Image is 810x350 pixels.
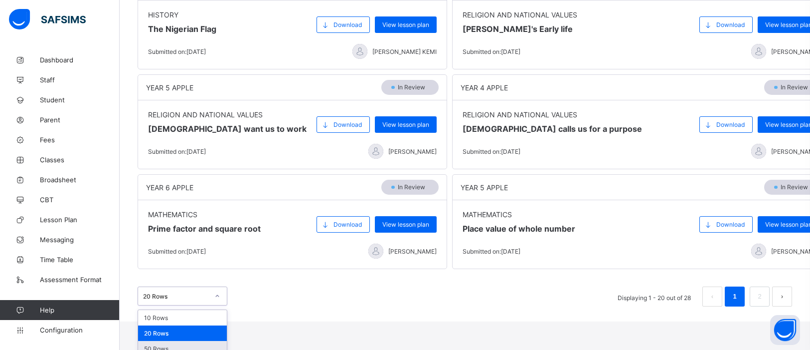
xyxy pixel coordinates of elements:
span: Time Table [40,256,120,264]
img: default.svg [751,44,766,59]
span: RELIGION AND NATIONAL VALUES [148,110,307,119]
span: View lesson plan [382,21,429,28]
img: default.svg [751,244,766,259]
div: 20 Rows [143,293,209,300]
a: 2 [755,290,764,303]
img: default.svg [751,144,766,159]
span: Submitted on: [DATE] [463,148,520,155]
img: default.svg [352,44,367,59]
span: Help [40,306,119,314]
a: 1 [730,290,739,303]
span: [PERSON_NAME]'s Early life [463,24,577,34]
a: View lesson plan [375,116,437,124]
span: YEAR 6 APPLE [146,183,193,192]
div: 10 Rows [138,310,227,326]
span: Messaging [40,236,120,244]
span: Download [333,221,362,228]
span: Download [716,121,745,128]
span: The Nigerian Flag [148,24,216,34]
span: YEAR 5 APPLE [461,183,508,192]
span: Assessment Format [40,276,120,284]
span: View lesson plan [382,221,429,228]
li: Displaying 1 - 20 out of 28 [610,287,698,307]
span: CBT [40,196,120,204]
img: safsims [9,9,86,30]
span: Place value of whole number [463,224,575,234]
span: Parent [40,116,120,124]
li: 2 [750,287,770,307]
span: Lesson Plan [40,216,120,224]
a: View lesson plan [375,216,437,224]
span: Download [716,221,745,228]
span: Prime factor and square root [148,224,261,234]
span: Broadsheet [40,176,120,184]
span: In Review [397,183,431,191]
span: MATHEMATICS [148,210,261,219]
span: Submitted on: [DATE] [148,148,206,155]
a: View lesson plan [375,16,437,24]
button: prev page [702,287,722,307]
span: View lesson plan [382,121,429,128]
span: Classes [40,156,120,164]
button: Open asap [770,315,800,345]
li: 1 [725,287,745,307]
span: RELIGION AND NATIONAL VALUES [463,10,577,19]
span: Submitted on: [DATE] [148,48,206,55]
span: Staff [40,76,120,84]
span: MATHEMATICS [463,210,575,219]
span: [PERSON_NAME] [388,248,437,255]
button: next page [772,287,792,307]
span: Student [40,96,120,104]
span: HISTORY [148,10,216,19]
span: YEAR 4 APPLE [461,83,508,92]
span: RELIGION AND NATIONAL VALUES [463,110,642,119]
span: YEAR 5 APPLE [146,83,193,92]
span: Submitted on: [DATE] [148,248,206,255]
span: [DEMOGRAPHIC_DATA] want us to work [148,124,307,134]
span: In Review [397,83,431,91]
span: Download [716,21,745,28]
span: Submitted on: [DATE] [463,248,520,255]
span: Submitted on: [DATE] [463,48,520,55]
span: Download [333,121,362,128]
span: [PERSON_NAME] [388,148,437,155]
div: 20 Rows [138,326,227,341]
span: Fees [40,136,120,144]
span: [PERSON_NAME] KEMI [372,48,437,55]
img: default.svg [368,144,383,159]
li: 上一页 [702,287,722,307]
span: [DEMOGRAPHIC_DATA] calls us for a purpose [463,124,642,134]
li: 下一页 [772,287,792,307]
span: Dashboard [40,56,120,64]
span: Configuration [40,326,119,334]
span: Download [333,21,362,28]
img: default.svg [368,244,383,259]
